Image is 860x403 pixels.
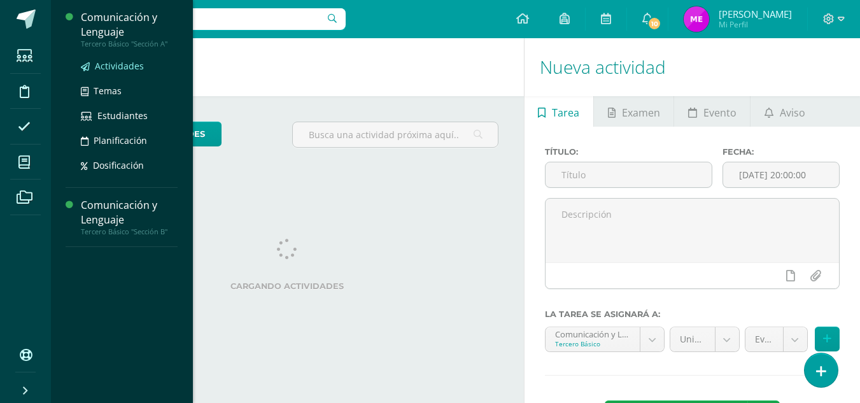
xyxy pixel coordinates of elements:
div: Tercero Básico [555,339,630,348]
a: Temas [81,83,178,98]
a: Estudiantes [81,108,178,123]
span: Estudiantes [97,110,148,122]
span: Examen [622,97,660,128]
a: Aviso [751,96,819,127]
div: Comunicación y Lenguaje [81,198,178,227]
span: Evento [703,97,737,128]
div: Tercero Básico "Sección B" [81,227,178,236]
h1: Actividades [66,38,509,96]
span: [PERSON_NAME] [719,8,792,20]
div: Comunicación y Lenguaje [81,10,178,39]
a: Tarea [525,96,593,127]
input: Fecha de entrega [723,162,839,187]
span: Aviso [780,97,805,128]
a: Actividades [81,59,178,73]
span: 10 [647,17,661,31]
input: Busca un usuario... [59,8,346,30]
span: Dosificación [93,159,144,171]
a: Unidad 4 [670,327,739,351]
span: Planificación [94,134,147,146]
span: Mi Perfil [719,19,792,30]
div: Tercero Básico "Sección A" [81,39,178,48]
a: Evaluaciones y parciales sumativos (30.0%) [745,327,807,351]
span: Tarea [552,97,579,128]
span: Evaluaciones y parciales sumativos (30.0%) [755,327,773,351]
h1: Nueva actividad [540,38,845,96]
label: Título: [545,147,713,157]
span: Actividades [95,60,144,72]
a: Examen [594,96,673,127]
a: Comunicación y LenguajeTercero Básico "Sección B" [81,198,178,236]
label: La tarea se asignará a: [545,309,840,319]
img: f0e654219e4525b0f5d703f555697591.png [684,6,709,32]
label: Cargando actividades [76,281,498,291]
a: Comunicación y LenguajeTercero Básico "Sección A" [81,10,178,48]
span: Unidad 4 [680,327,705,351]
label: Fecha: [723,147,840,157]
input: Busca una actividad próxima aquí... [293,122,497,147]
a: Dosificación [81,158,178,173]
a: Evento [674,96,750,127]
div: Comunicación y Lenguaje 'Sección A' [555,327,630,339]
a: Planificación [81,133,178,148]
input: Título [546,162,712,187]
a: Comunicación y Lenguaje 'Sección A'Tercero Básico [546,327,664,351]
span: Temas [94,85,122,97]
